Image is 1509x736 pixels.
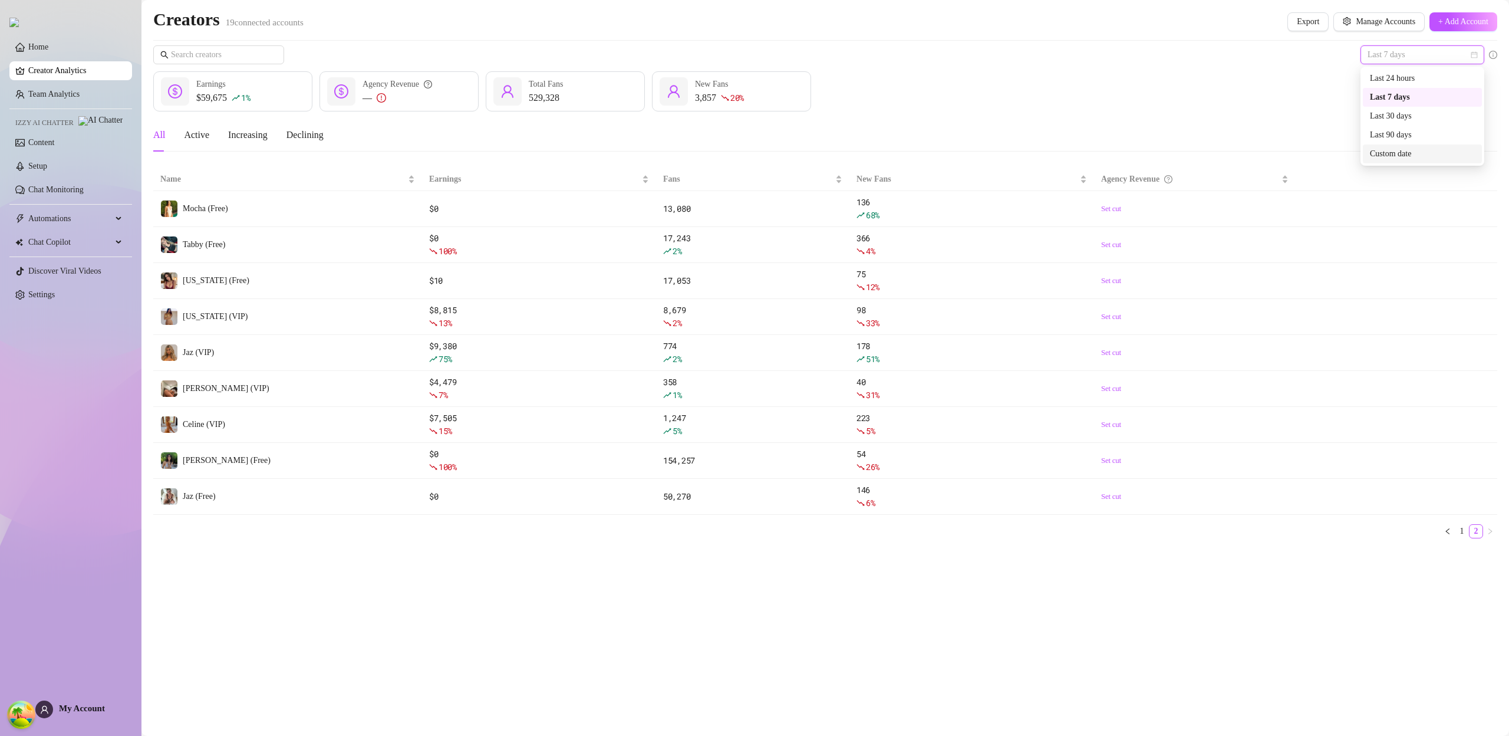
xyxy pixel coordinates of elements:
[183,276,249,285] span: [US_STATE] (Free)
[429,274,649,287] div: $ 10
[28,138,54,147] a: Content
[856,247,865,255] span: fall
[168,84,182,98] span: dollar-circle
[161,308,177,325] img: Georgia (VIP)
[663,490,842,503] div: 50,270
[28,209,112,228] span: Automations
[1363,69,1482,88] div: Last 24 hours
[695,80,728,88] span: New Fans
[363,91,432,105] div: —
[183,492,216,501] span: Jaz (Free)
[856,173,1078,186] span: New Fans
[429,391,437,399] span: fall
[730,92,744,103] span: 20 %
[856,376,1087,402] div: 40
[28,290,55,299] a: Settings
[183,204,228,213] span: Mocha (Free)
[28,42,48,51] a: Home
[1297,17,1319,27] span: Export
[856,283,865,291] span: fall
[856,304,1087,330] div: 98
[183,420,225,429] span: Celine (VIP)
[429,340,649,366] div: $ 9,380
[1370,147,1475,160] div: Custom date
[856,196,1087,222] div: 136
[849,168,1094,191] th: New Fans
[663,454,842,467] div: 154,257
[9,18,19,27] img: logo.svg
[429,355,437,363] span: rise
[15,238,23,247] img: Chat Copilot
[866,461,879,472] span: 26 %
[856,463,865,471] span: fall
[1368,46,1477,64] span: Last 7 days
[663,355,671,363] span: rise
[153,8,304,31] h2: Creators
[663,412,842,438] div: 1,247
[161,344,177,361] img: Jaz (VIP)
[429,247,437,255] span: fall
[663,274,842,287] div: 17,053
[161,201,177,217] img: Mocha (Free)
[529,91,564,105] div: 529,328
[500,84,515,98] span: user
[153,168,422,191] th: Name
[695,91,744,105] div: 3,857
[1455,524,1469,538] li: 1
[9,703,33,727] button: Open Tanstack query devtools
[663,247,671,255] span: rise
[28,267,101,275] a: Discover Viral Videos
[228,128,268,142] div: Increasing
[429,319,437,327] span: fall
[286,128,324,142] div: Declining
[663,319,671,327] span: fall
[377,93,386,103] span: exclamation-circle
[856,268,1087,294] div: 75
[866,317,879,328] span: 33 %
[673,389,681,400] span: 1 %
[1101,203,1289,215] a: Set cut
[856,355,865,363] span: rise
[1370,110,1475,123] div: Last 30 days
[856,391,865,399] span: fall
[161,272,177,289] img: Georgia (Free)
[196,91,250,105] div: $59,675
[866,245,875,257] span: 4 %
[184,128,209,142] div: Active
[160,51,169,59] span: search
[866,425,875,436] span: 5 %
[1444,528,1451,535] span: left
[28,233,112,252] span: Chat Copilot
[439,245,457,257] span: 100 %
[1370,129,1475,142] div: Last 90 days
[429,490,649,503] div: $ 0
[856,427,865,435] span: fall
[439,353,452,364] span: 75 %
[1101,491,1289,502] a: Set cut
[28,185,84,194] a: Chat Monitoring
[241,92,250,103] span: 1 %
[161,488,177,505] img: Jaz (Free)
[1363,88,1482,107] div: Last 7 days
[1101,311,1289,323] a: Set cut
[78,116,123,126] img: AI Chatter
[183,240,226,249] span: Tabby (Free)
[429,376,649,402] div: $ 4,479
[1333,12,1425,31] button: Manage Accounts
[429,173,640,186] span: Earnings
[1101,419,1289,431] a: Set cut
[1489,51,1497,59] span: info-circle
[856,412,1087,438] div: 223
[429,427,437,435] span: fall
[1438,17,1488,27] span: + Add Account
[856,211,865,219] span: rise
[856,232,1087,258] div: 366
[1363,126,1482,144] div: Last 90 days
[856,499,865,507] span: fall
[1471,51,1478,58] span: calendar
[1101,383,1289,395] a: Set cut
[439,389,447,400] span: 7 %
[161,380,177,397] img: Chloe (VIP)
[161,416,177,433] img: Celine (VIP)
[663,232,842,258] div: 17,243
